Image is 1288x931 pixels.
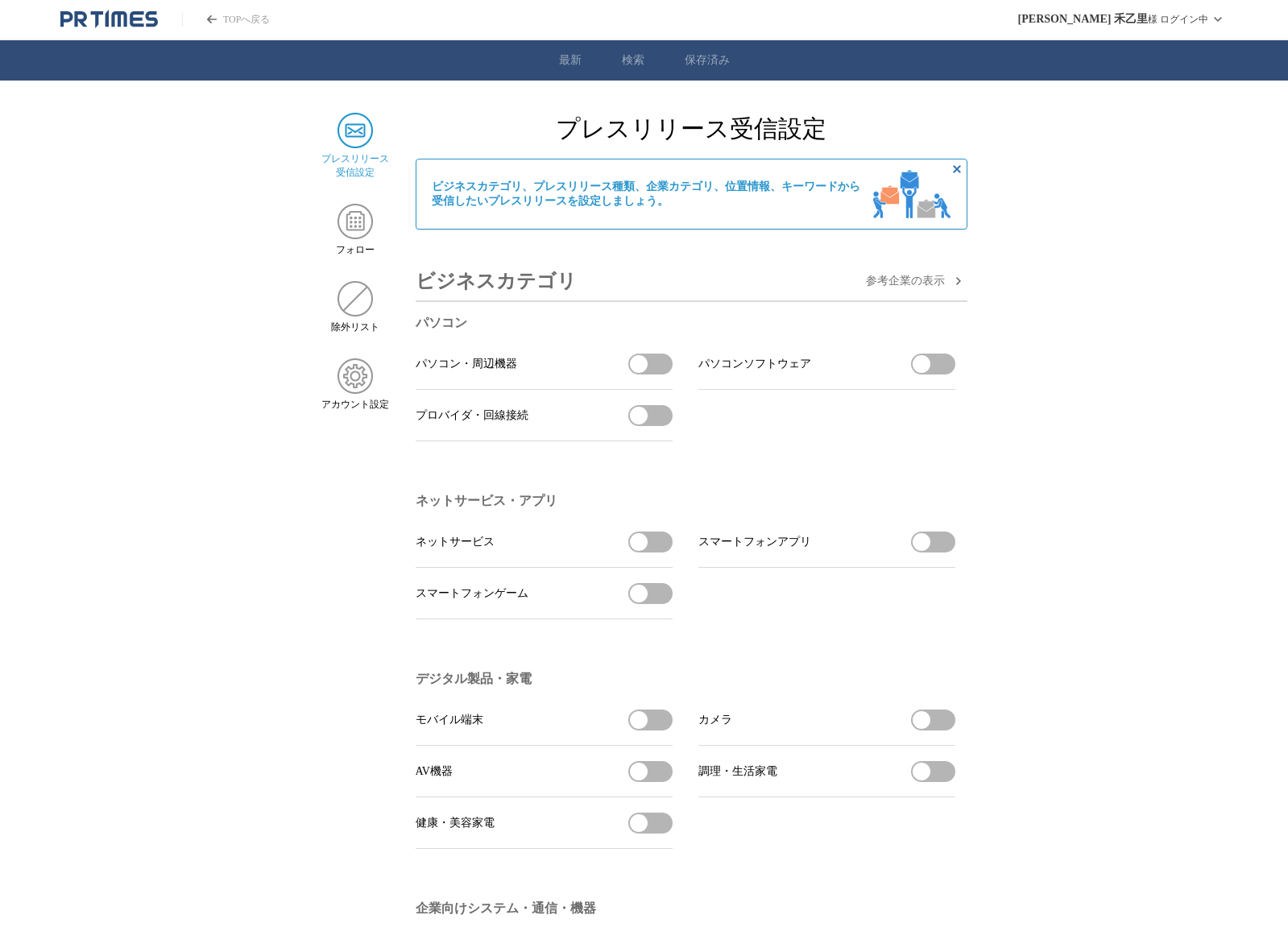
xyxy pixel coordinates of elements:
span: モバイル端末 [416,713,483,727]
button: 参考企業の表示 [866,271,967,291]
a: フォローフォロー [321,204,390,257]
img: 除外リスト [338,281,373,317]
h3: デジタル製品・家電 [416,671,955,688]
span: フォロー [336,243,375,257]
img: フォロー [338,204,373,239]
a: プレスリリース 受信設定プレスリリース 受信設定 [321,113,390,180]
a: 検索 [622,53,644,68]
span: 参考企業の 表示 [866,274,945,288]
span: [PERSON_NAME] 禾乙里 [1018,12,1148,27]
a: 最新 [559,53,582,68]
span: 調理・生活家電 [698,764,777,779]
h3: ビジネスカテゴリ [416,262,577,300]
span: ビジネスカテゴリ、プレスリリース種類、企業カテゴリ、位置情報、キーワードから 受信したいプレスリリースを設定しましょう。 [432,180,860,209]
span: 除外リスト [331,321,379,334]
a: 保存済み [685,53,730,68]
a: PR TIMESのトップページはこちら [60,10,158,29]
span: カメラ [698,713,732,727]
h3: 企業向けシステム・通信・機器 [416,900,955,917]
button: 非表示にする [947,159,967,179]
span: パソコン・周辺機器 [416,357,517,371]
span: アカウント設定 [321,398,389,412]
span: スマートフォンアプリ [698,535,811,549]
h2: プレスリリース受信設定 [416,113,967,146]
span: プロバイダ・回線接続 [416,408,528,423]
a: アカウント設定アカウント設定 [321,358,390,412]
span: プレスリリース 受信設定 [321,152,389,180]
span: AV機器 [416,764,453,779]
span: パソコンソフトウェア [698,357,811,371]
img: アカウント設定 [338,358,373,394]
span: スマートフォンゲーム [416,586,528,601]
h3: ネットサービス・アプリ [416,493,955,510]
img: プレスリリース 受信設定 [338,113,373,148]
span: 健康・美容家電 [416,816,495,830]
a: PR TIMESのトップページはこちら [182,13,270,27]
a: 除外リスト除外リスト [321,281,390,334]
h3: パソコン [416,315,955,332]
span: ネットサービス [416,535,495,549]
